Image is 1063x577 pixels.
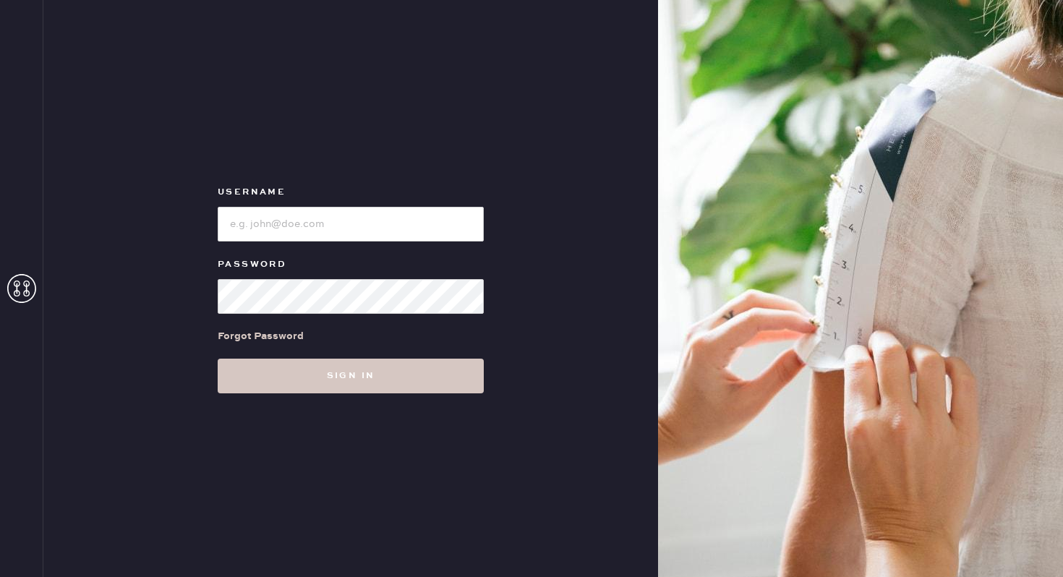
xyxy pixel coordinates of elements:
button: Sign in [218,359,484,393]
label: Username [218,184,484,201]
a: Forgot Password [218,314,304,359]
div: Forgot Password [218,328,304,344]
input: e.g. john@doe.com [218,207,484,242]
label: Password [218,256,484,273]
